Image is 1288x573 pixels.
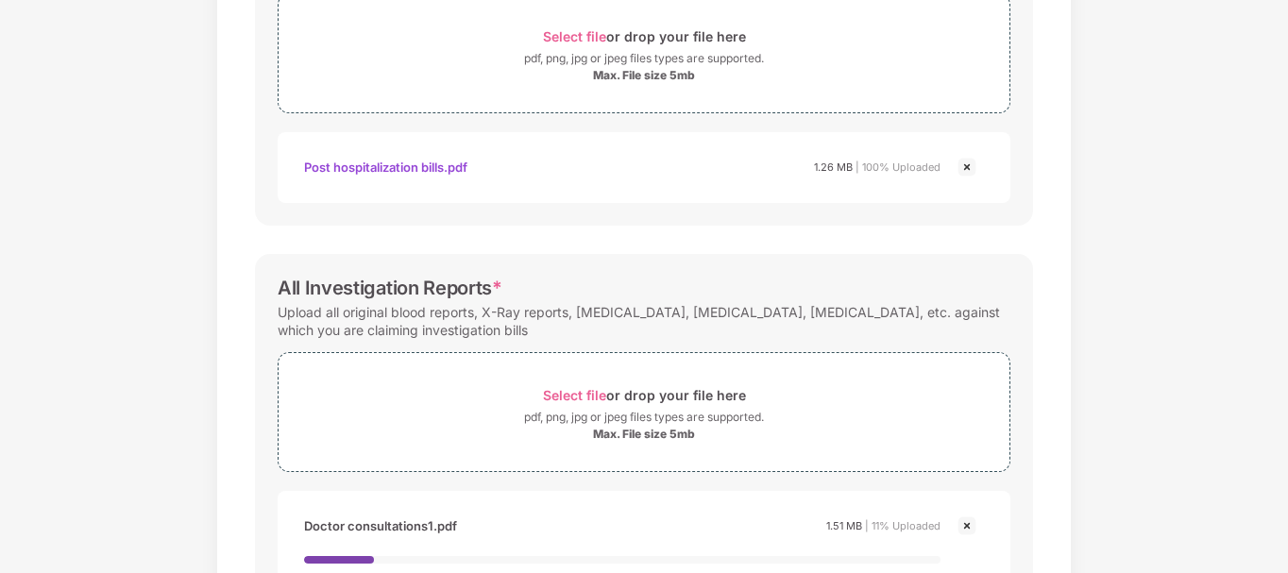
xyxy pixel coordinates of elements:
[543,387,606,403] span: Select file
[543,24,746,49] div: or drop your file here
[524,49,764,68] div: pdf, png, jpg or jpeg files types are supported.
[304,151,467,183] div: Post hospitalization bills.pdf
[593,427,695,442] div: Max. File size 5mb
[543,28,606,44] span: Select file
[956,156,978,178] img: svg+xml;base64,PHN2ZyBpZD0iQ3Jvc3MtMjR4MjQiIHhtbG5zPSJodHRwOi8vd3d3LnczLm9yZy8yMDAwL3N2ZyIgd2lkdG...
[279,367,1009,457] span: Select fileor drop your file herepdf, png, jpg or jpeg files types are supported.Max. File size 5mb
[304,510,457,542] div: Doctor consultations1.pdf
[814,160,853,174] span: 1.26 MB
[956,514,978,537] img: svg+xml;base64,PHN2ZyBpZD0iQ3Jvc3MtMjR4MjQiIHhtbG5zPSJodHRwOi8vd3d3LnczLm9yZy8yMDAwL3N2ZyIgd2lkdG...
[278,299,1010,343] div: Upload all original blood reports, X-Ray reports, [MEDICAL_DATA], [MEDICAL_DATA], [MEDICAL_DATA],...
[524,408,764,427] div: pdf, png, jpg or jpeg files types are supported.
[856,160,941,174] span: | 100% Uploaded
[543,382,746,408] div: or drop your file here
[279,8,1009,98] span: Select fileor drop your file herepdf, png, jpg or jpeg files types are supported.Max. File size 5mb
[593,68,695,83] div: Max. File size 5mb
[826,519,862,532] span: 1.51 MB
[278,277,502,299] div: All Investigation Reports
[865,519,941,532] span: | 11% Uploaded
